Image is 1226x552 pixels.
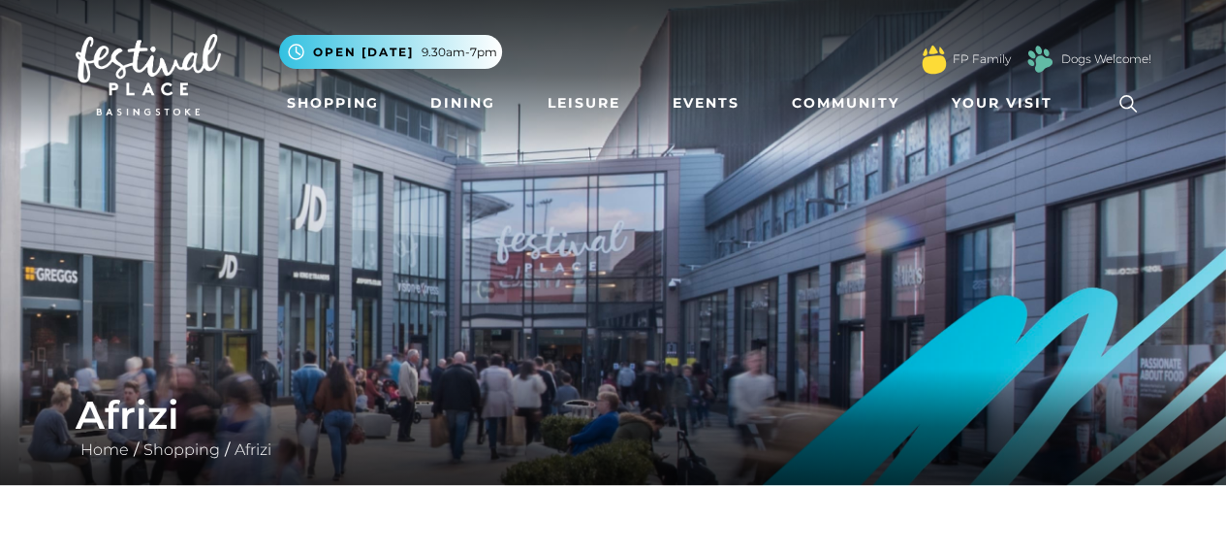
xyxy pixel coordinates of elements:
img: Festival Place Logo [76,34,221,115]
a: Your Visit [944,85,1070,121]
a: Afrizi [230,440,276,459]
a: FP Family [953,50,1011,68]
a: Dogs Welcome! [1061,50,1151,68]
span: 9.30am-7pm [422,44,497,61]
a: Community [784,85,907,121]
a: Dining [423,85,503,121]
a: Shopping [139,440,225,459]
a: Events [665,85,747,121]
h1: Afrizi [76,392,1151,438]
button: Open [DATE] 9.30am-7pm [279,35,502,69]
span: Open [DATE] [313,44,414,61]
span: Your Visit [952,93,1053,114]
a: Shopping [279,85,387,121]
a: Home [76,440,134,459]
a: Leisure [540,85,628,121]
div: / / [61,392,1166,462]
